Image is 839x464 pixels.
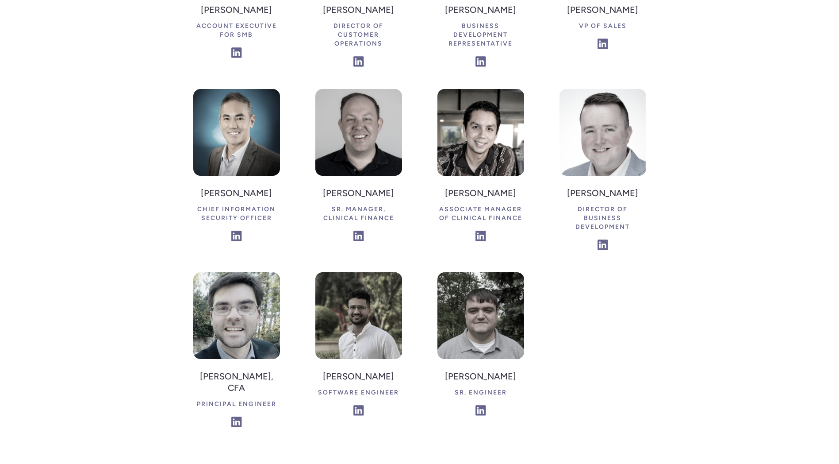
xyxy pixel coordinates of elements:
div: Business Development Representative [437,18,524,52]
h4: [PERSON_NAME] [193,1,280,18]
div: Director of Business Development [559,201,646,235]
div: Associate Manager of Clinical Finance [437,201,524,226]
div: Sr. Engineer [445,385,516,401]
div: Director of Customer Operations [315,18,402,52]
div: Software Engineer [318,385,399,401]
a: [PERSON_NAME]Associate Manager of Clinical Finance [437,89,524,246]
a: [PERSON_NAME]Director of Business Development [559,89,646,255]
a: [PERSON_NAME]Software Engineer [315,272,402,420]
h4: [PERSON_NAME] [318,368,399,385]
h4: [PERSON_NAME], CFA [193,368,280,396]
a: [PERSON_NAME], CFAPrincipal Engineer [193,272,280,432]
h4: [PERSON_NAME] [315,1,402,18]
a: [PERSON_NAME]Chief Information Security Officer [193,89,280,246]
h4: [PERSON_NAME] [559,185,646,201]
h4: [PERSON_NAME] [437,185,524,201]
div: VP of Sales [567,18,638,34]
div: Principal Engineer [193,396,280,412]
a: [PERSON_NAME]Sr. Engineer [437,272,524,420]
h4: [PERSON_NAME] [193,185,280,201]
h4: [PERSON_NAME] [437,1,524,18]
div: Account Executive for SMB [193,18,280,43]
h4: [PERSON_NAME] [567,1,638,18]
h4: [PERSON_NAME] [445,368,516,385]
div: Sr. Manager, Clinical Finance [315,201,402,226]
a: [PERSON_NAME]Sr. Manager, Clinical Finance [315,89,402,246]
div: Chief Information Security Officer [193,201,280,226]
h4: [PERSON_NAME] [315,185,402,201]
